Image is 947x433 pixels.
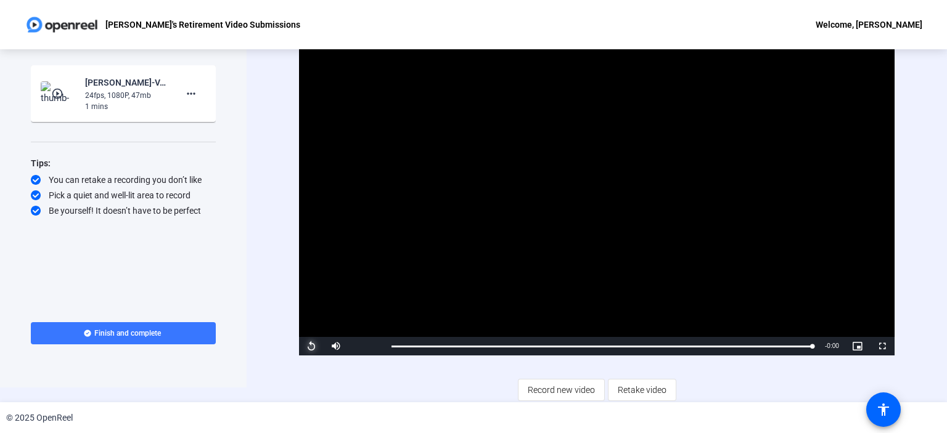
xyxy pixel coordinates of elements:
button: Fullscreen [870,337,895,355]
button: Picture-in-Picture [845,337,870,355]
span: - [825,342,827,349]
span: Finish and complete [94,328,161,338]
button: Replay [299,337,324,355]
mat-icon: accessibility [876,402,891,417]
div: Video Player [299,21,895,355]
span: Record new video [528,378,595,402]
mat-icon: play_circle_outline [51,87,66,100]
div: Tips: [31,156,216,171]
div: © 2025 OpenReel [6,411,73,424]
div: Welcome, [PERSON_NAME] [816,17,922,32]
p: [PERSON_NAME]'s Retirement Video Submissions [105,17,300,32]
div: Be yourself! It doesn’t have to be perfect [31,204,216,217]
img: thumb-nail [41,81,77,106]
button: Mute [324,337,348,355]
mat-icon: more_horiz [184,86,199,101]
div: You can retake a recording you don’t like [31,174,216,186]
div: 1 mins [85,101,168,112]
button: Record new video [518,379,605,401]
span: Retake video [618,378,666,402]
div: Pick a quiet and well-lit area to record [31,189,216,201]
button: Finish and complete [31,322,216,344]
div: 24fps, 1080P, 47mb [85,90,168,101]
button: Retake video [608,379,676,401]
img: OpenReel logo [25,12,99,37]
div: [PERSON_NAME]-VA OCC [PERSON_NAME]-s Retirement Video-[PERSON_NAME]-s Retirement Video Submission... [85,75,168,90]
div: Progress Bar [392,346,813,347]
span: 0:00 [827,342,838,349]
